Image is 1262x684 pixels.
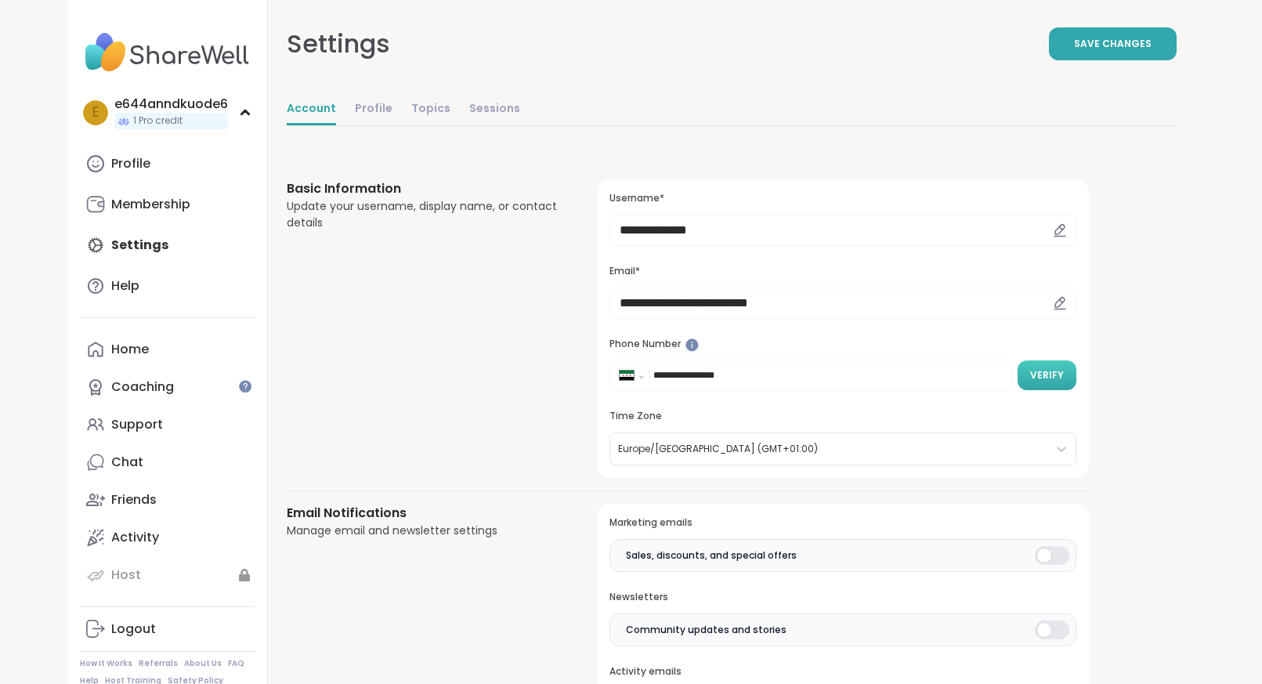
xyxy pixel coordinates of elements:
[80,610,255,648] a: Logout
[287,94,336,125] a: Account
[287,504,560,523] h3: Email Notifications
[80,481,255,519] a: Friends
[111,491,157,508] div: Friends
[626,623,786,637] span: Community updates and stories
[92,103,99,123] span: e
[609,410,1076,423] h3: Time Zone
[287,198,560,231] div: Update your username, display name, or contact details
[609,338,1076,351] h3: Phone Number
[80,443,255,481] a: Chat
[609,516,1076,530] h3: Marketing emails
[626,548,797,563] span: Sales, discounts, and special offers
[609,192,1076,205] h3: Username*
[80,145,255,183] a: Profile
[80,406,255,443] a: Support
[287,523,560,539] div: Manage email and newsletter settings
[469,94,520,125] a: Sessions
[609,665,1076,679] h3: Activity emails
[80,267,255,305] a: Help
[1030,368,1064,382] span: Verify
[111,529,159,546] div: Activity
[355,94,392,125] a: Profile
[114,96,228,113] div: e644anndkuode6
[80,368,255,406] a: Coaching
[111,341,149,358] div: Home
[184,658,222,669] a: About Us
[1074,37,1152,51] span: Save Changes
[287,179,560,198] h3: Basic Information
[111,196,190,213] div: Membership
[685,338,699,352] iframe: Spotlight
[111,621,156,638] div: Logout
[111,277,139,295] div: Help
[287,25,390,63] div: Settings
[111,416,163,433] div: Support
[609,591,1076,604] h3: Newsletters
[239,380,251,393] iframe: Spotlight
[1018,360,1076,390] button: Verify
[411,94,450,125] a: Topics
[80,331,255,368] a: Home
[111,155,150,172] div: Profile
[80,658,132,669] a: How It Works
[111,454,143,471] div: Chat
[609,265,1076,278] h3: Email*
[111,566,141,584] div: Host
[139,658,178,669] a: Referrals
[1049,27,1177,60] button: Save Changes
[133,114,183,128] span: 1 Pro credit
[80,25,255,80] img: ShareWell Nav Logo
[80,556,255,594] a: Host
[228,658,244,669] a: FAQ
[80,519,255,556] a: Activity
[111,378,174,396] div: Coaching
[80,186,255,223] a: Membership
